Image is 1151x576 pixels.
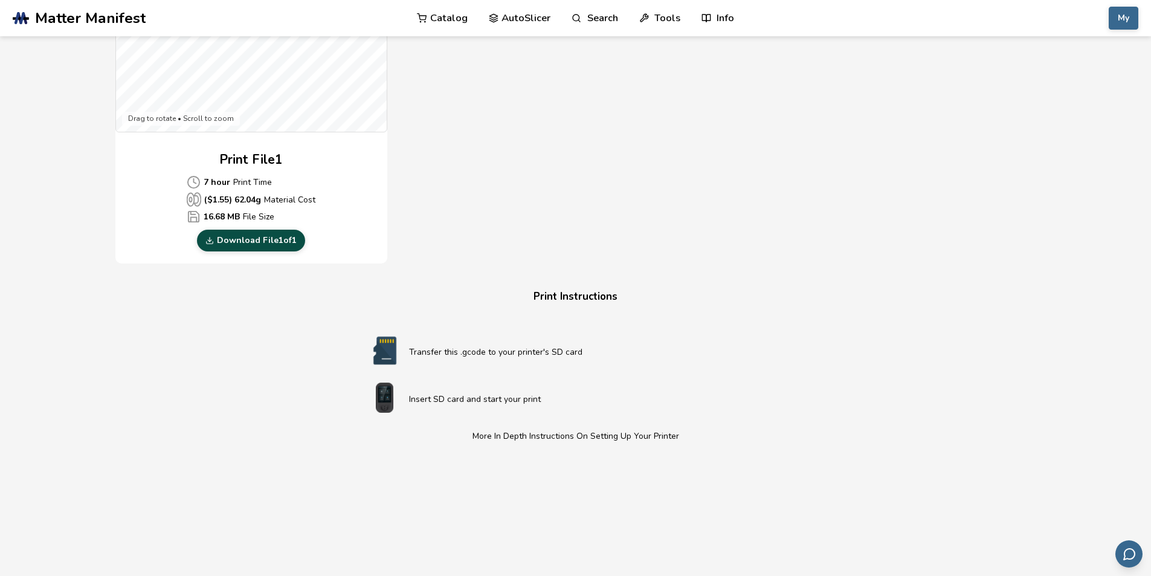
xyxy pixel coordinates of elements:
[219,150,283,169] h2: Print File 1
[409,393,791,406] p: Insert SD card and start your print
[409,346,791,358] p: Transfer this .gcode to your printer's SD card
[187,210,315,224] p: File Size
[1115,540,1143,568] button: Send feedback via email
[204,193,261,206] b: ($ 1.55 ) 62.04 g
[197,230,305,251] a: Download File1of1
[346,288,805,306] h4: Print Instructions
[187,175,201,189] span: Average Cost
[204,210,240,223] b: 16.68 MB
[187,192,201,207] span: Average Cost
[187,175,315,189] p: Print Time
[1109,7,1138,30] button: My
[187,210,201,224] span: Average Cost
[204,176,230,189] b: 7 hour
[361,430,791,442] p: More In Depth Instructions On Setting Up Your Printer
[187,192,315,207] p: Material Cost
[35,10,146,27] span: Matter Manifest
[361,335,409,366] img: SD card
[361,383,409,413] img: Start print
[122,112,240,126] div: Drag to rotate • Scroll to zoom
